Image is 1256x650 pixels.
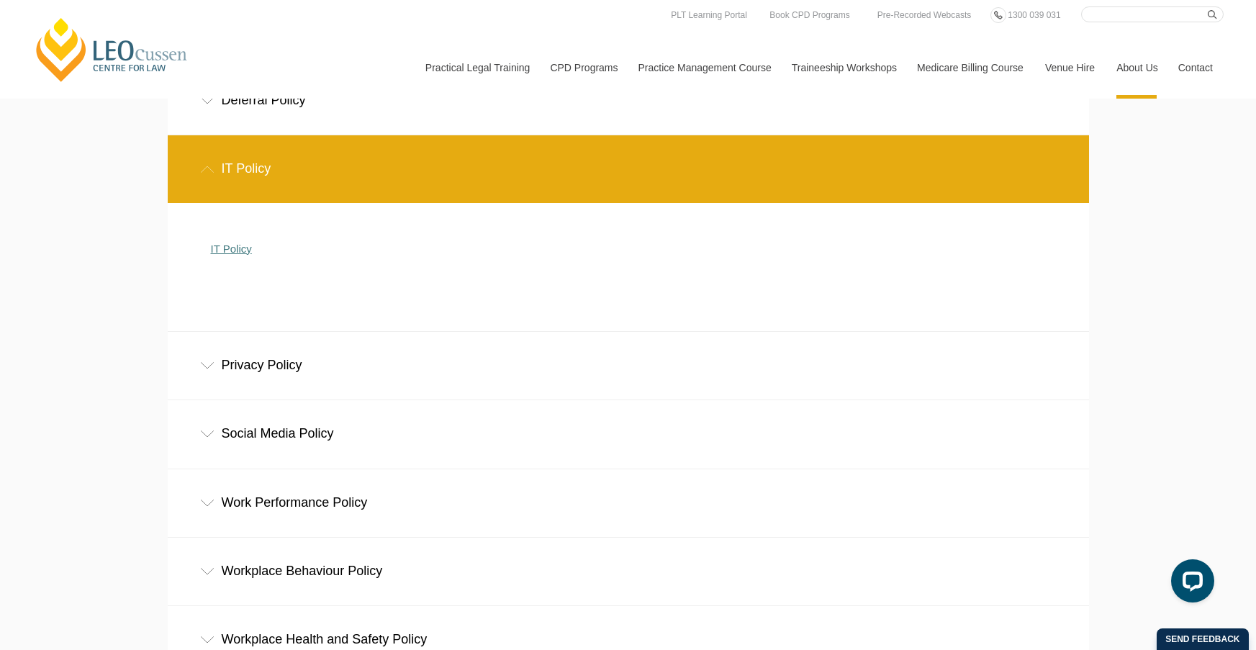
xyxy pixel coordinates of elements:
div: Privacy Policy [168,332,1089,399]
iframe: LiveChat chat widget [1160,554,1220,614]
a: Traineeship Workshops [781,37,906,99]
a: Medicare Billing Course [906,37,1034,99]
a: Practical Legal Training [415,37,540,99]
a: Pre-Recorded Webcasts [874,7,975,23]
a: Practice Management Course [628,37,781,99]
a: About Us [1106,37,1167,99]
div: IT Policy [168,135,1089,202]
div: Work Performance Policy [168,469,1089,536]
a: PLT Learning Portal [667,7,751,23]
a: Venue Hire [1034,37,1106,99]
a: IT Policy [211,243,252,255]
span: 1300 039 031 [1008,10,1060,20]
div: Social Media Policy [168,400,1089,467]
a: Book CPD Programs [766,7,853,23]
div: Deferral Policy [168,67,1089,134]
a: 1300 039 031 [1004,7,1064,23]
div: Workplace Behaviour Policy [168,538,1089,605]
a: [PERSON_NAME] Centre for Law [32,16,191,83]
a: Contact [1167,37,1224,99]
a: CPD Programs [539,37,627,99]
